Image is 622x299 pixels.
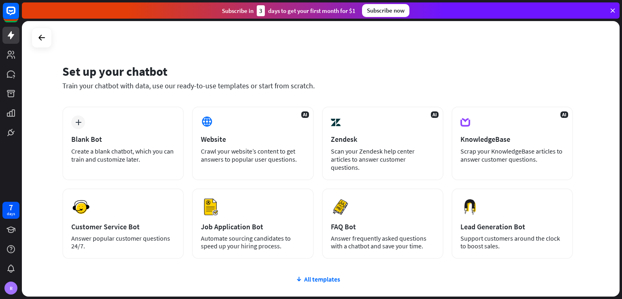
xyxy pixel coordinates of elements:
div: Answer frequently asked questions with a chatbot and save your time. [331,235,435,250]
div: Set up your chatbot [62,64,573,79]
div: 3 [257,5,265,16]
div: Scrap your KnowledgeBase articles to answer customer questions. [460,147,564,163]
div: Train your chatbot with data, use our ready-to-use templates or start from scratch. [62,81,573,90]
div: Crawl your website’s content to get answers to popular user questions. [201,147,305,163]
div: Scan your Zendesk help center articles to answer customer questions. [331,147,435,171]
div: Subscribe in days to get your first month for $1 [222,5,356,16]
div: Automate sourcing candidates to speed up your hiring process. [201,235,305,250]
div: KnowledgeBase [460,135,564,144]
div: Blank Bot [71,135,175,144]
div: Job Application Bot [201,222,305,231]
div: Customer Service Bot [71,222,175,231]
div: 7 [9,204,13,211]
div: Subscribe now [362,4,409,17]
div: Website [201,135,305,144]
div: Lead Generation Bot [460,222,564,231]
span: AI [301,111,309,118]
div: Support customers around the clock to boost sales. [460,235,564,250]
div: Zendesk [331,135,435,144]
span: AI [431,111,439,118]
a: 7 days [2,202,19,219]
span: AI [560,111,568,118]
div: Create a blank chatbot, which you can train and customize later. [71,147,175,163]
div: days [7,211,15,217]
i: plus [75,120,81,125]
div: Answer popular customer questions 24/7. [71,235,175,250]
div: FAQ Bot [331,222,435,231]
div: All templates [62,275,573,283]
div: R [4,282,17,295]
